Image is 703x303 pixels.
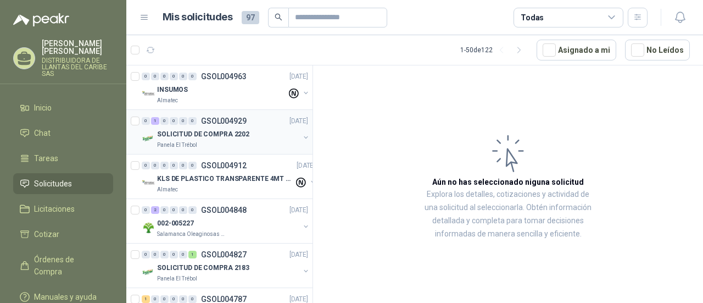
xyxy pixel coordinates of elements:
[188,206,197,214] div: 0
[157,218,194,229] p: 002-005227
[201,206,247,214] p: GSOL004848
[142,162,150,169] div: 0
[157,141,197,150] p: Panela El Trébol
[201,117,247,125] p: GSOL004929
[179,206,187,214] div: 0
[142,177,155,190] img: Company Logo
[201,295,247,303] p: GSOL004787
[157,129,249,140] p: SOLICITUD DE COMPRA 2202
[157,85,188,95] p: INSUMOS
[13,249,113,282] a: Órdenes de Compra
[170,73,178,80] div: 0
[179,251,187,258] div: 0
[170,206,178,214] div: 0
[142,203,310,239] a: 0 2 0 0 0 0 GSOL004848[DATE] Company Logo002-005227Salamanca Oleaginosas SAS
[188,73,197,80] div: 0
[142,87,155,101] img: Company Logo
[157,96,178,105] p: Almatec
[157,174,294,184] p: KLS DE PLASTICO TRANSPARENTE 4MT CAL 4 Y CINTA TRA
[179,73,187,80] div: 0
[151,206,159,214] div: 2
[151,162,159,169] div: 0
[13,13,69,26] img: Logo peakr
[179,295,187,303] div: 0
[34,152,58,164] span: Tareas
[460,41,528,59] div: 1 - 50 de 122
[142,295,150,303] div: 1
[142,248,310,283] a: 0 0 0 0 0 1 GSOL004827[DATE] Company LogoSOLICITUD DE COMPRA 2183Panela El Trébol
[289,71,308,82] p: [DATE]
[170,251,178,258] div: 0
[537,40,616,60] button: Asignado a mi
[157,263,249,273] p: SOLICITUD DE COMPRA 2183
[34,102,52,114] span: Inicio
[34,127,51,139] span: Chat
[157,185,178,194] p: Almatec
[13,199,113,219] a: Licitaciones
[151,295,159,303] div: 0
[163,9,233,25] h1: Mis solicitudes
[201,251,247,258] p: GSOL004827
[13,97,113,118] a: Inicio
[242,11,259,24] span: 97
[34,178,72,190] span: Solicitudes
[160,251,169,258] div: 0
[289,250,308,260] p: [DATE]
[142,70,310,105] a: 0 0 0 0 0 0 GSOL004963[DATE] Company LogoINSUMOSAlmatec
[142,73,150,80] div: 0
[142,206,150,214] div: 0
[42,57,113,77] p: DISTRIBUIDORA DE LLANTAS DEL CARIBE SAS
[170,162,178,169] div: 0
[142,132,155,145] img: Company Logo
[151,117,159,125] div: 1
[160,73,169,80] div: 0
[34,254,103,278] span: Órdenes de Compra
[188,162,197,169] div: 0
[432,176,584,188] h3: Aún no has seleccionado niguna solicitud
[151,73,159,80] div: 0
[42,40,113,55] p: [PERSON_NAME] [PERSON_NAME]
[170,117,178,125] div: 0
[142,114,310,150] a: 0 1 0 0 0 0 GSOL004929[DATE] Company LogoSOLICITUD DE COMPRA 2202Panela El Trébol
[188,295,197,303] div: 0
[179,162,187,169] div: 0
[160,206,169,214] div: 0
[34,203,75,215] span: Licitaciones
[13,224,113,245] a: Cotizar
[142,117,150,125] div: 0
[188,117,197,125] div: 0
[142,159,317,194] a: 0 0 0 0 0 0 GSOL004912[DATE] Company LogoKLS DE PLASTICO TRANSPARENTE 4MT CAL 4 Y CINTA TRAAlmatec
[625,40,690,60] button: No Leídos
[34,291,97,303] span: Manuales y ayuda
[34,228,59,240] span: Cotizar
[160,295,169,303] div: 0
[160,117,169,125] div: 0
[157,230,226,239] p: Salamanca Oleaginosas SAS
[297,161,315,171] p: [DATE]
[151,251,159,258] div: 0
[423,188,593,241] p: Explora los detalles, cotizaciones y actividad de una solicitud al seleccionarla. Obtén informaci...
[142,266,155,279] img: Company Logo
[201,162,247,169] p: GSOL004912
[142,251,150,258] div: 0
[13,123,113,144] a: Chat
[201,73,247,80] p: GSOL004963
[13,148,113,169] a: Tareas
[521,12,544,24] div: Todas
[289,205,308,216] p: [DATE]
[188,251,197,258] div: 1
[179,117,187,125] div: 0
[170,295,178,303] div: 0
[289,116,308,126] p: [DATE]
[157,274,197,283] p: Panela El Trébol
[160,162,169,169] div: 0
[13,173,113,194] a: Solicitudes
[275,13,282,21] span: search
[142,221,155,234] img: Company Logo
